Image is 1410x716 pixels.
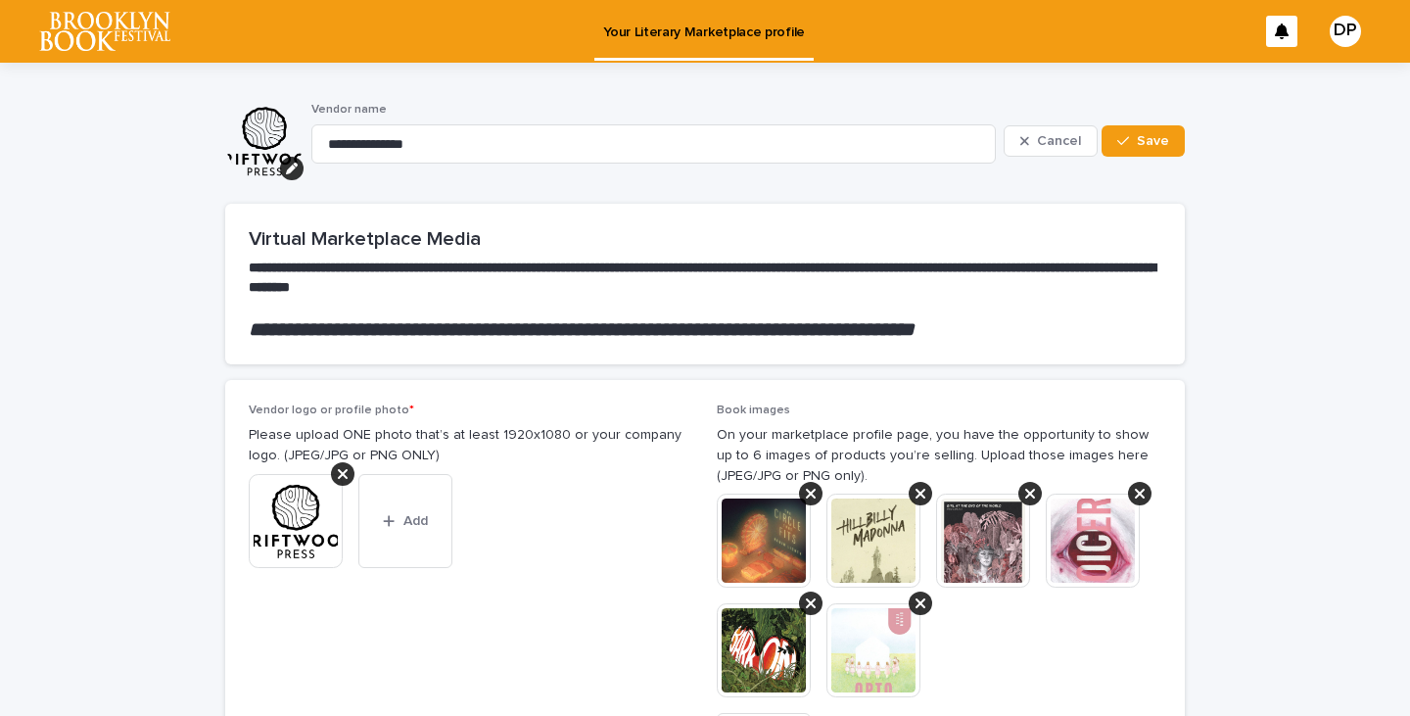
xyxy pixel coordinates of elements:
[1004,125,1098,157] button: Cancel
[717,405,790,416] span: Book images
[311,104,387,116] span: Vendor name
[1037,134,1081,148] span: Cancel
[403,514,428,528] span: Add
[1102,125,1185,157] button: Save
[1330,16,1361,47] div: DP
[358,474,452,568] button: Add
[39,12,170,51] img: l65f3yHPToSKODuEVUav
[249,425,693,466] p: Please upload ONE photo that’s at least 1920x1080 or your company logo. (JPEG/JPG or PNG ONLY)
[1137,134,1169,148] span: Save
[717,425,1161,486] p: On your marketplace profile page, you have the opportunity to show up to 6 images of products you...
[249,405,414,416] span: Vendor logo or profile photo
[249,227,1161,251] h2: Virtual Marketplace Media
